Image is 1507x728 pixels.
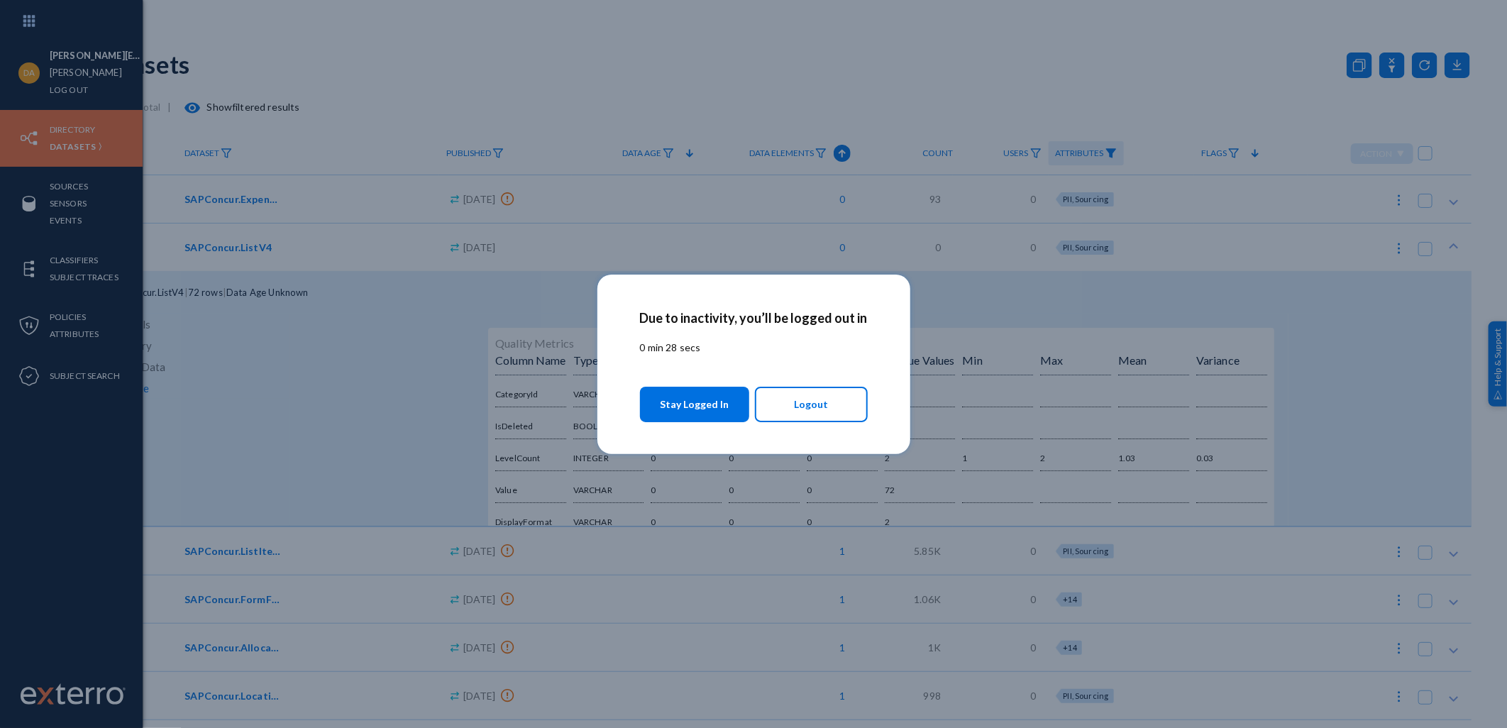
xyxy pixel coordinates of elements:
button: Logout [755,387,868,422]
span: Logout [794,392,828,417]
span: Stay Logged In [660,392,729,417]
p: 0 min 28 secs [640,340,868,355]
button: Stay Logged In [640,387,750,422]
h2: Due to inactivity, you’ll be logged out in [640,310,868,326]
